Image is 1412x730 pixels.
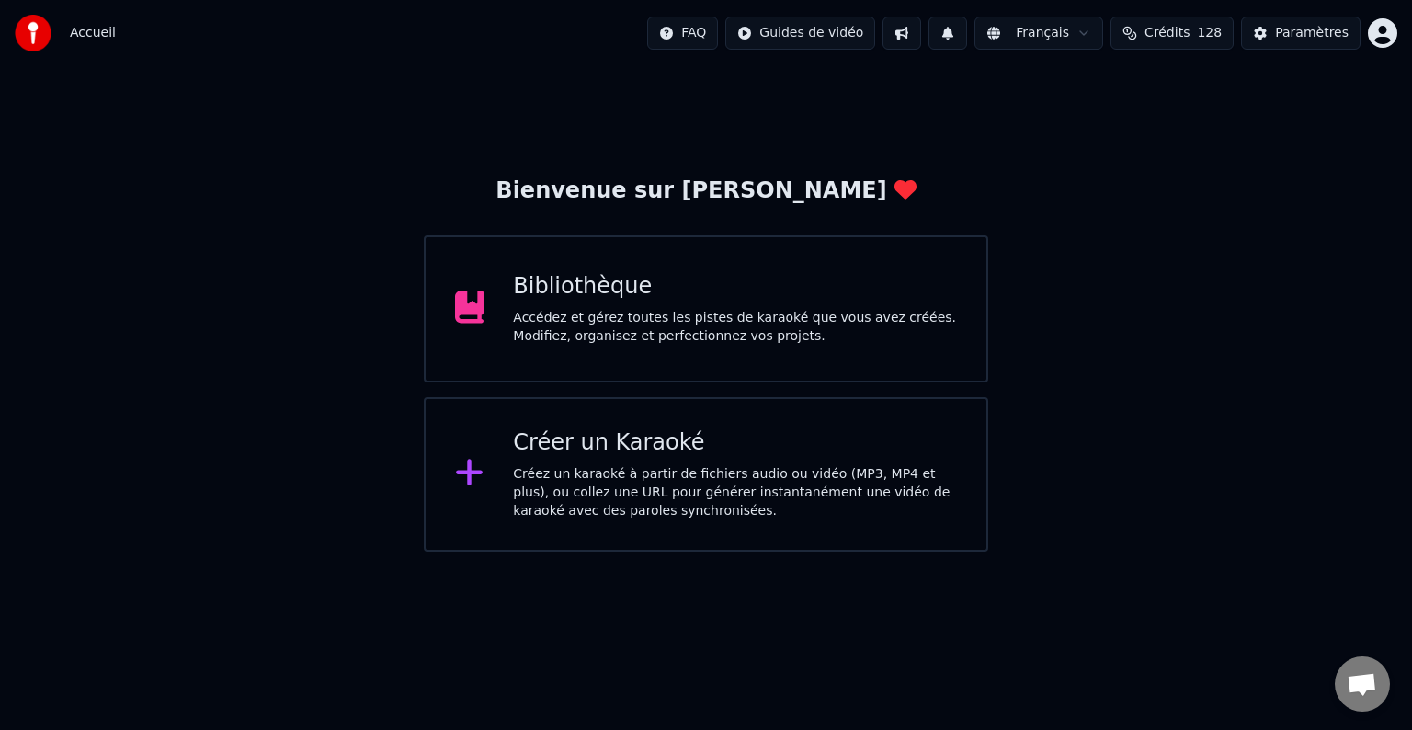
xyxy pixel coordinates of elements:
button: FAQ [647,17,718,50]
span: Crédits [1144,24,1190,42]
div: Accédez et gérez toutes les pistes de karaoké que vous avez créées. Modifiez, organisez et perfec... [513,309,957,346]
span: Accueil [70,24,116,42]
nav: breadcrumb [70,24,116,42]
div: Paramètres [1275,24,1349,42]
button: Crédits128 [1110,17,1234,50]
div: Bibliothèque [513,272,957,302]
div: Bienvenue sur [PERSON_NAME] [495,177,916,206]
div: Créez un karaoké à partir de fichiers audio ou vidéo (MP3, MP4 et plus), ou collez une URL pour g... [513,465,957,520]
span: 128 [1197,24,1222,42]
img: youka [15,15,51,51]
div: Ouvrir le chat [1335,656,1390,712]
div: Créer un Karaoké [513,428,957,458]
button: Paramètres [1241,17,1361,50]
button: Guides de vidéo [725,17,875,50]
